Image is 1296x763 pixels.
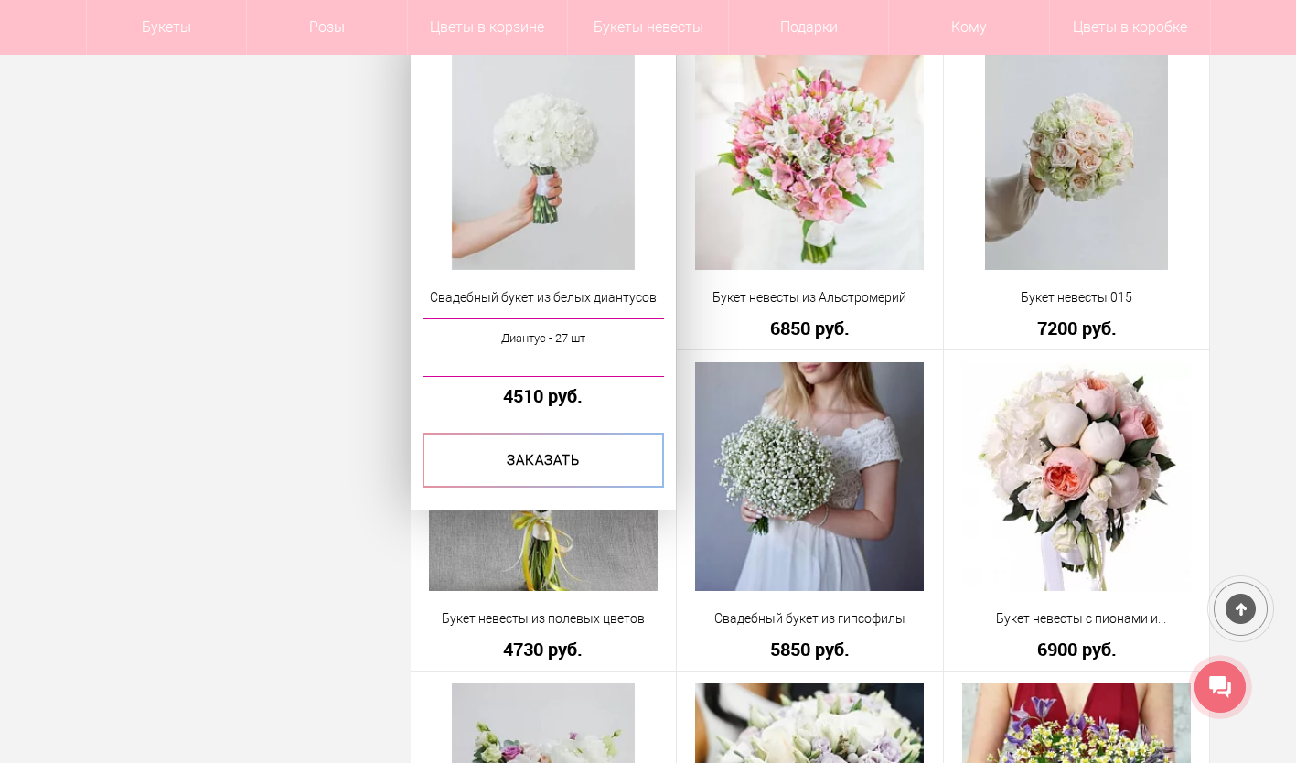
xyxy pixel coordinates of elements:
a: Диантус - 27 шт [423,318,665,377]
a: 4510 руб. [423,386,665,405]
img: Букет невесты 015 [985,41,1168,270]
a: 6900 руб. [956,639,1198,659]
a: Букет невесты с пионами и пионовидными розами [956,609,1198,629]
a: Свадебный букет из гипсофилы [689,609,931,629]
a: 6850 руб. [689,318,931,338]
a: Букет невесты 015 [956,288,1198,307]
img: Букет невесты с пионами и пионовидными розами [962,362,1191,591]
img: Букет невесты из Альстромерий [695,41,924,270]
img: Свадебный букет из гипсофилы [695,362,924,591]
a: Букет невесты из полевых цветов [423,609,665,629]
a: Свадебный букет из белых диантусов [423,288,665,307]
a: Букет невесты из Альстромерий [689,288,931,307]
img: Свадебный букет из белых диантусов [452,41,635,270]
a: 7200 руб. [956,318,1198,338]
a: 5850 руб. [689,639,931,659]
a: 4730 руб. [423,639,665,659]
